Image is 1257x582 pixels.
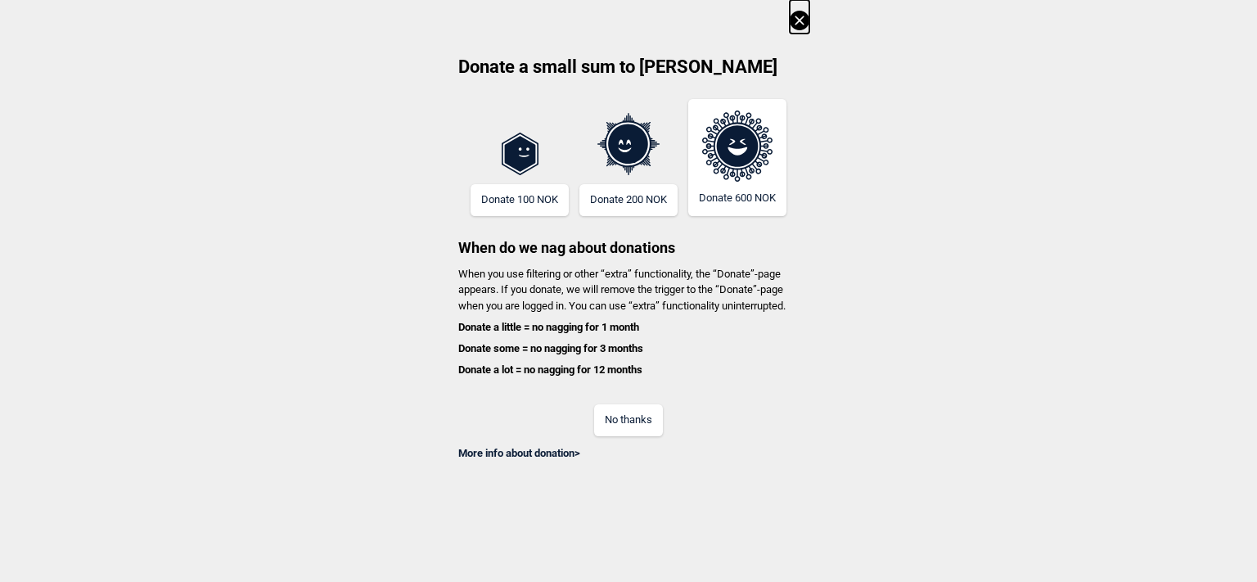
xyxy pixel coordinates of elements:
[448,55,809,91] h2: Donate a small sum to [PERSON_NAME]
[458,447,580,459] a: More info about donation>
[688,99,786,216] button: Donate 600 NOK
[458,363,642,376] b: Donate a lot = no nagging for 12 months
[458,342,643,354] b: Donate some = no nagging for 3 months
[471,184,569,216] button: Donate 100 NOK
[594,404,663,436] button: No thanks
[448,266,809,378] p: When you use filtering or other “extra” functionality, the “Donate”-page appears. If you donate, ...
[579,184,678,216] button: Donate 200 NOK
[448,216,809,258] h3: When do we nag about donations
[458,321,639,333] b: Donate a little = no nagging for 1 month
